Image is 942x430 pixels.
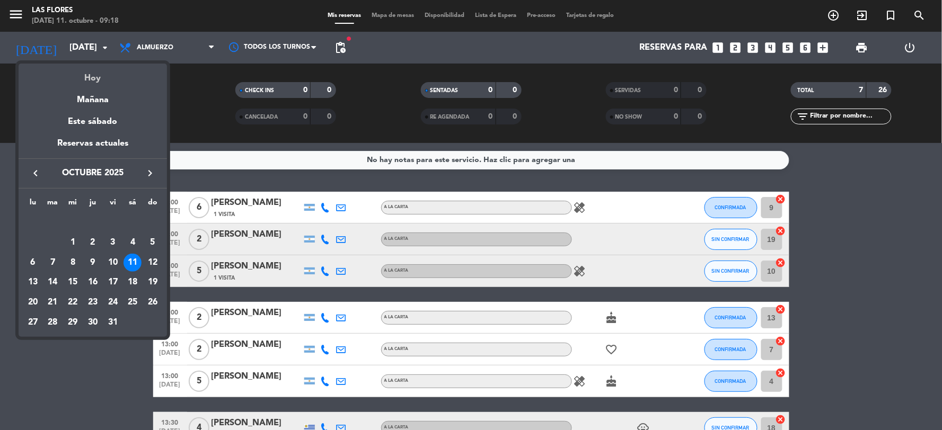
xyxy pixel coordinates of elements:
div: 20 [24,293,42,311]
td: 4 de octubre de 2025 [123,232,143,253]
div: 2 [84,234,102,252]
td: 7 de octubre de 2025 [43,253,63,273]
div: 17 [104,273,122,291]
div: 8 [64,254,82,272]
td: 11 de octubre de 2025 [123,253,143,273]
td: 20 de octubre de 2025 [23,292,43,312]
div: 30 [84,313,102,332]
div: 16 [84,273,102,291]
td: 5 de octubre de 2025 [143,232,163,253]
div: 3 [104,234,122,252]
div: 9 [84,254,102,272]
div: 15 [64,273,82,291]
th: martes [43,196,63,213]
div: 31 [104,313,122,332]
i: keyboard_arrow_right [144,167,156,180]
div: 26 [144,293,162,311]
td: 31 de octubre de 2025 [103,312,123,333]
div: 5 [144,234,162,252]
div: Mañana [19,85,167,107]
td: 2 de octubre de 2025 [83,232,103,253]
div: 1 [64,234,82,252]
td: 30 de octubre de 2025 [83,312,103,333]
td: 26 de octubre de 2025 [143,292,163,312]
th: lunes [23,196,43,213]
td: 29 de octubre de 2025 [63,312,83,333]
td: 19 de octubre de 2025 [143,272,163,292]
td: 22 de octubre de 2025 [63,292,83,312]
td: 23 de octubre de 2025 [83,292,103,312]
button: keyboard_arrow_right [140,166,160,180]
td: 13 de octubre de 2025 [23,272,43,292]
td: 16 de octubre de 2025 [83,272,103,292]
td: 14 de octubre de 2025 [43,272,63,292]
div: 7 [44,254,62,272]
td: 27 de octubre de 2025 [23,312,43,333]
span: octubre 2025 [45,166,140,180]
td: 10 de octubre de 2025 [103,253,123,273]
div: 29 [64,313,82,332]
button: keyboard_arrow_left [26,166,45,180]
div: 13 [24,273,42,291]
th: viernes [103,196,123,213]
td: 21 de octubre de 2025 [43,292,63,312]
div: 14 [44,273,62,291]
div: 25 [124,293,142,311]
div: 28 [44,313,62,332]
td: 15 de octubre de 2025 [63,272,83,292]
div: Este sábado [19,107,167,137]
td: 3 de octubre de 2025 [103,232,123,253]
div: 23 [84,293,102,311]
div: 22 [64,293,82,311]
div: Hoy [19,64,167,85]
div: 11 [124,254,142,272]
div: 21 [44,293,62,311]
th: domingo [143,196,163,213]
div: Reservas actuales [19,137,167,158]
th: sábado [123,196,143,213]
td: 18 de octubre de 2025 [123,272,143,292]
td: 9 de octubre de 2025 [83,253,103,273]
div: 18 [124,273,142,291]
div: 6 [24,254,42,272]
td: 25 de octubre de 2025 [123,292,143,312]
td: 8 de octubre de 2025 [63,253,83,273]
td: 1 de octubre de 2025 [63,232,83,253]
div: 4 [124,234,142,252]
td: 17 de octubre de 2025 [103,272,123,292]
div: 27 [24,313,42,332]
td: 24 de octubre de 2025 [103,292,123,312]
td: 6 de octubre de 2025 [23,253,43,273]
i: keyboard_arrow_left [29,167,42,180]
div: 10 [104,254,122,272]
div: 19 [144,273,162,291]
th: jueves [83,196,103,213]
td: 28 de octubre de 2025 [43,312,63,333]
td: OCT. [23,212,163,232]
div: 12 [144,254,162,272]
td: 12 de octubre de 2025 [143,253,163,273]
div: 24 [104,293,122,311]
th: miércoles [63,196,83,213]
